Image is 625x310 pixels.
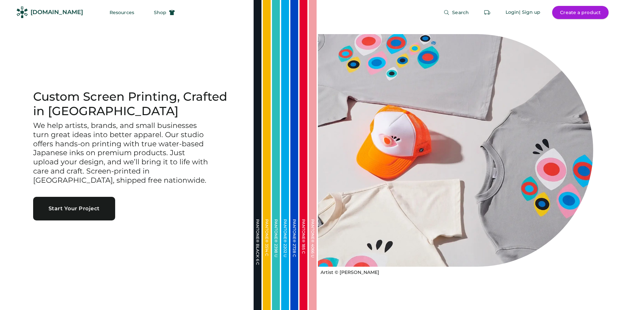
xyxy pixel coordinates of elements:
button: Search [436,6,477,19]
div: PANTONE® 4066 U [311,219,315,285]
h3: We help artists, brands, and small businesses turn great ideas into better apparel. Our studio of... [33,121,210,185]
button: Start Your Project [33,197,115,220]
div: Login [506,9,519,16]
button: Retrieve an order [481,6,494,19]
button: Shop [146,6,183,19]
img: Rendered Logo - Screens [16,7,28,18]
div: PANTONE® 2728 C [292,219,296,285]
div: Artist © [PERSON_NAME] [321,269,379,276]
span: Search [452,10,469,15]
a: Artist © [PERSON_NAME] [318,267,379,276]
div: PANTONE® 185 C [302,219,305,285]
h1: Custom Screen Printing, Crafted in [GEOGRAPHIC_DATA] [33,90,238,118]
div: PANTONE® BLACK 6 C [256,219,260,285]
div: | Sign up [519,9,540,16]
div: PANTONE® 3514 C [265,219,269,285]
div: PANTONE® 2398 U [274,219,278,285]
button: Create a product [552,6,609,19]
span: Shop [154,10,166,15]
div: [DOMAIN_NAME] [31,8,83,16]
div: PANTONE® 2202 U [283,219,287,285]
button: Resources [102,6,142,19]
